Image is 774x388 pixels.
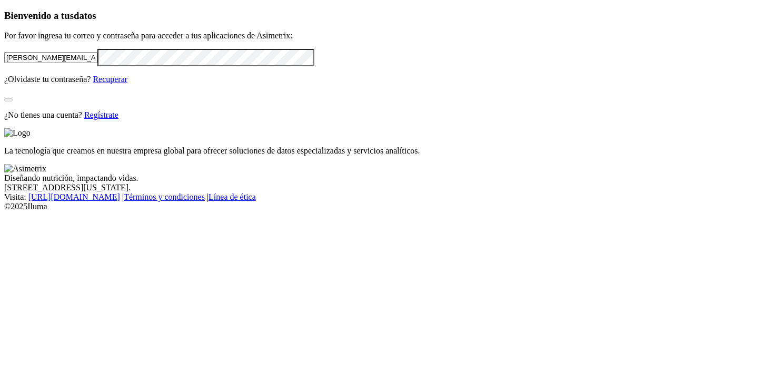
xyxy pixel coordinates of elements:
[4,75,770,84] p: ¿Olvidaste tu contraseña?
[74,10,96,21] span: datos
[4,183,770,192] div: [STREET_ADDRESS][US_STATE].
[4,192,770,202] div: Visita : | |
[4,202,770,211] div: © 2025 Iluma
[209,192,256,201] a: Línea de ética
[4,128,31,138] img: Logo
[124,192,205,201] a: Términos y condiciones
[93,75,127,84] a: Recuperar
[28,192,120,201] a: [URL][DOMAIN_NAME]
[4,52,97,63] input: Tu correo
[4,10,770,22] h3: Bienvenido a tus
[84,110,118,119] a: Regístrate
[4,146,770,156] p: La tecnología que creamos en nuestra empresa global para ofrecer soluciones de datos especializad...
[4,110,770,120] p: ¿No tienes una cuenta?
[4,31,770,40] p: Por favor ingresa tu correo y contraseña para acceder a tus aplicaciones de Asimetrix:
[4,164,46,173] img: Asimetrix
[4,173,770,183] div: Diseñando nutrición, impactando vidas.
